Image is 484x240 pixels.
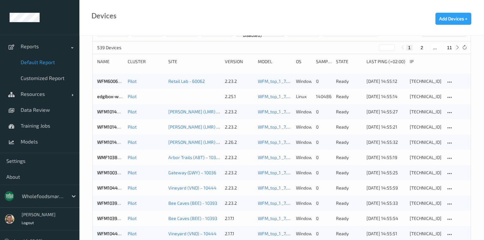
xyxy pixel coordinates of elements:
[336,185,362,191] p: ready
[225,109,253,115] div: 2.23.2
[366,215,406,222] div: [DATE] 14:55:54
[336,154,362,161] p: ready
[128,109,137,114] a: Pilot
[366,185,406,191] div: [DATE] 14:55:59
[296,215,312,222] p: windows
[366,139,406,145] div: [DATE] 14:55:32
[445,45,454,50] button: 11
[225,200,253,206] div: 2.23.2
[366,109,406,115] div: [DATE] 14:55:27
[225,185,253,191] div: 2.23.2
[366,78,406,84] div: [DATE] 14:55:12
[296,139,312,145] p: windows
[366,200,406,206] div: [DATE] 14:55:33
[225,154,253,161] div: 2.23.2
[316,93,332,100] div: 1404868
[366,230,406,237] div: [DATE] 14:55:51
[258,216,421,221] a: WFM_top_1 _7.5k_Training [DATE] up-to-date [DATE] 07:02 [DATE] 07:02 Auto Save
[410,230,441,237] div: [TECHNICAL_ID]
[410,109,441,115] div: [TECHNICAL_ID]
[168,78,205,84] a: Retail Lab - 60062
[97,155,135,160] a: WMF10384SCL050
[225,230,253,237] div: 2.17.1
[258,231,421,236] a: WFM_top_1 _7.5k_Training [DATE] up-to-date [DATE] 07:02 [DATE] 07:02 Auto Save
[97,94,124,99] a: edgibox-wfm
[168,139,232,145] a: [PERSON_NAME] (LMR) – 10145
[296,78,312,84] p: windows
[316,230,332,237] div: 0
[128,216,137,221] a: Pilot
[296,154,312,161] p: windows
[91,13,117,19] div: Devices
[97,109,134,114] a: WFM10145SCL057
[316,215,332,222] div: 0
[258,58,292,65] div: Model
[296,124,312,130] p: windows
[316,200,332,206] div: 0
[168,58,220,65] div: Site
[128,185,137,190] a: Pilot
[225,124,253,130] div: 2.23.2
[336,124,362,130] p: ready
[225,58,253,65] div: version
[168,185,217,190] a: Vineyard (VND) – 10444
[410,124,441,130] div: [TECHNICAL_ID]
[97,185,136,190] a: WFM10444SCL035
[296,230,312,237] p: windows
[336,93,362,100] p: ready
[336,215,362,222] p: ready
[336,139,362,145] p: ready
[258,94,421,99] a: WFM_top_1 _7.5k_Training [DATE] up-to-date [DATE] 07:02 [DATE] 07:02 Auto Save
[336,230,362,237] p: ready
[128,170,137,175] a: Pilot
[225,78,253,84] div: 2.23.2
[410,93,441,100] div: [TECHNICAL_ID]
[258,185,421,190] a: WFM_top_1 _7.5k_Training [DATE] up-to-date [DATE] 07:02 [DATE] 07:02 Auto Save
[296,109,312,115] p: windows
[128,155,137,160] a: Pilot
[168,109,232,114] a: [PERSON_NAME] (LMR) – 10145
[296,185,312,191] p: windows
[410,215,441,222] div: [TECHNICAL_ID]
[316,154,332,161] div: 0
[410,170,441,176] div: [TECHNICAL_ID]
[128,231,137,236] a: Pilot
[97,231,136,236] a: WFM10444SCL032
[410,185,441,191] div: [TECHNICAL_ID]
[410,200,441,206] div: [TECHNICAL_ID]
[258,139,421,145] a: WFM_top_1 _7.5k_Training [DATE] up-to-date [DATE] 07:02 [DATE] 07:02 Auto Save
[316,78,332,84] div: 0
[366,124,406,130] div: [DATE] 14:55:21
[225,139,253,145] div: 2.26.2
[431,45,439,50] button: ...
[410,139,441,145] div: [TECHNICAL_ID]
[410,78,441,84] div: [TECHNICAL_ID]
[97,58,123,65] div: Name
[128,200,137,206] a: Pilot
[168,155,222,160] a: Arbor Trails (ABT) – 10384
[128,78,137,84] a: Pilot
[258,109,421,114] a: WFM_top_1 _7.5k_Training [DATE] up-to-date [DATE] 07:02 [DATE] 07:02 Auto Save
[366,93,406,100] div: [DATE] 14:55:14
[336,58,362,65] div: State
[225,170,253,176] div: 2.23.2
[128,58,164,65] div: Cluster
[336,78,362,84] p: ready
[316,185,332,191] div: 0
[419,45,425,50] button: 2
[296,93,312,100] p: linux
[168,216,217,221] a: Bee Caves (BEE) - 10393
[258,124,421,130] a: WFM_top_1 _7.5k_Training [DATE] up-to-date [DATE] 07:02 [DATE] 07:02 Auto Save
[128,124,137,130] a: Pilot
[258,170,421,175] a: WFM_top_1 _7.5k_Training [DATE] up-to-date [DATE] 07:02 [DATE] 07:02 Auto Save
[258,155,421,160] a: WFM_top_1 _7.5k_Training [DATE] up-to-date [DATE] 07:02 [DATE] 07:02 Auto Save
[296,170,312,176] p: windows
[97,124,134,130] a: WFM10145SCL056
[128,139,137,145] a: Pilot
[435,13,471,25] button: Add Devices +
[410,154,441,161] div: [TECHNICAL_ID]
[316,109,332,115] div: 0
[97,200,134,206] a: WFM10393SCL013
[97,44,145,51] p: 539 Devices
[258,200,421,206] a: WFM_top_1 _7.5k_Training [DATE] up-to-date [DATE] 07:02 [DATE] 07:02 Auto Save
